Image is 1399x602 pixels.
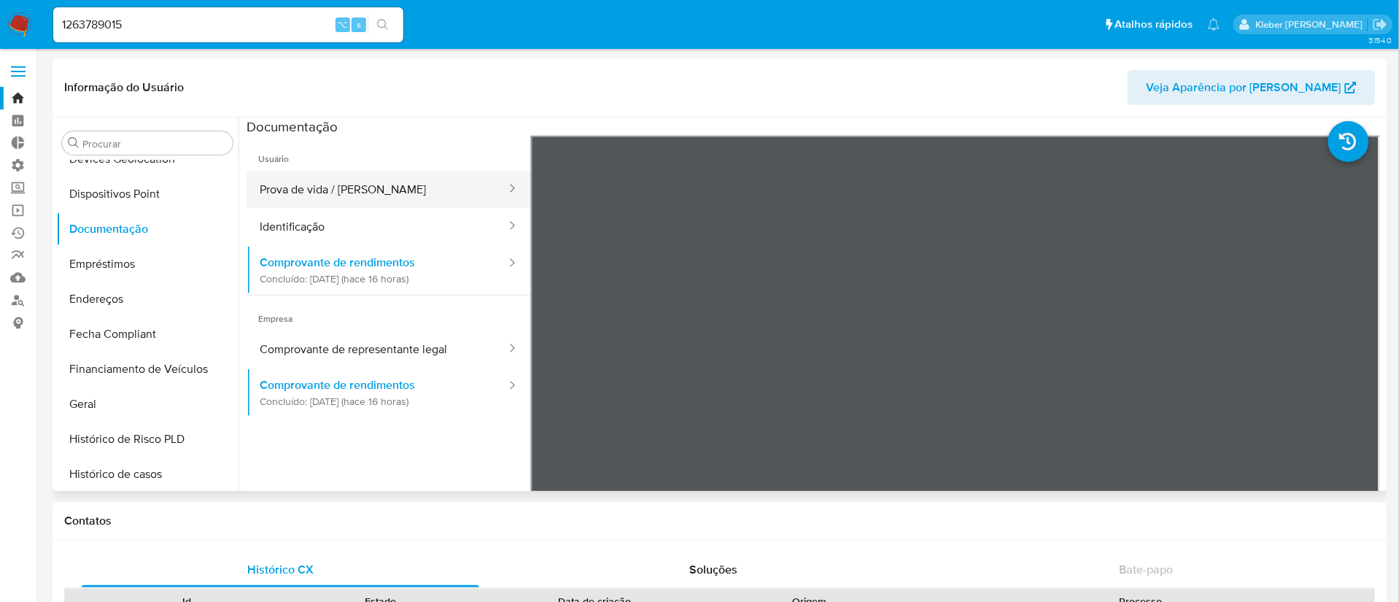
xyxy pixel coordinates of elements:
button: Histórico de Risco PLD [56,422,239,457]
button: Procurar [68,137,80,149]
span: Atalhos rápidos [1115,17,1193,32]
button: Fecha Compliant [56,317,239,352]
button: Financiamento de Veículos [56,352,239,387]
span: ⌥ [337,18,348,31]
button: Empréstimos [56,247,239,282]
span: Soluções [689,561,737,578]
span: Bate-papo [1119,561,1173,578]
a: Notificações [1208,18,1220,31]
button: Veja Aparência por [PERSON_NAME] [1128,70,1376,105]
h1: Informação do Usuário [64,80,184,95]
input: Pesquise usuários ou casos... [53,15,403,34]
span: Veja Aparência por [PERSON_NAME] [1147,70,1341,105]
p: kleber.bueno@mercadolivre.com [1255,18,1368,31]
button: Dispositivos Point [56,177,239,212]
button: Geral [56,387,239,422]
a: Sair [1373,17,1388,32]
button: Histórico de casos [56,457,239,492]
h1: Contatos [64,514,1376,528]
button: search-icon [368,15,398,35]
span: s [357,18,361,31]
span: Histórico CX [247,561,314,578]
input: Procurar [82,137,227,150]
button: Documentação [56,212,239,247]
button: Endereços [56,282,239,317]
